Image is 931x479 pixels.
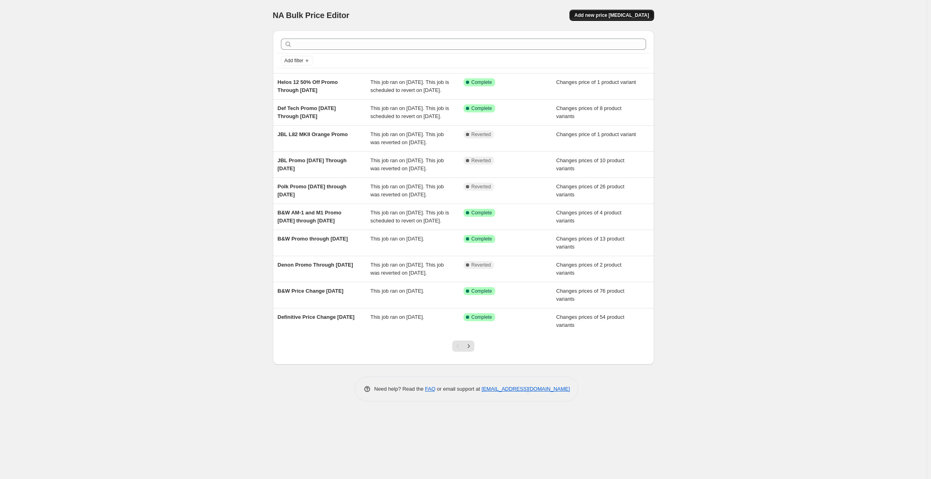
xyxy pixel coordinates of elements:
[370,210,449,224] span: This job ran on [DATE]. This job is scheduled to revert on [DATE].
[278,288,344,294] span: B&W Price Change [DATE]
[472,131,491,138] span: Reverted
[370,288,424,294] span: This job ran on [DATE].
[278,157,347,171] span: JBL Promo [DATE] Through [DATE]
[556,262,622,276] span: Changes prices of 2 product variants
[435,386,482,392] span: or email support at
[370,105,449,119] span: This job ran on [DATE]. This job is scheduled to revert on [DATE].
[556,183,624,198] span: Changes prices of 26 product variants
[472,210,492,216] span: Complete
[463,340,474,352] button: Next
[472,314,492,320] span: Complete
[556,210,622,224] span: Changes prices of 4 product variants
[370,183,444,198] span: This job ran on [DATE]. This job was reverted on [DATE].
[472,262,491,268] span: Reverted
[556,79,636,85] span: Changes price of 1 product variant
[569,10,654,21] button: Add new price [MEDICAL_DATA]
[370,157,444,171] span: This job ran on [DATE]. This job was reverted on [DATE].
[556,157,624,171] span: Changes prices of 10 product variants
[281,56,313,65] button: Add filter
[370,262,444,276] span: This job ran on [DATE]. This job was reverted on [DATE].
[278,262,353,268] span: Denon Promo Through [DATE]
[472,183,491,190] span: Reverted
[278,79,338,93] span: Helos 12 50% Off Promo Through [DATE]
[452,340,474,352] nav: Pagination
[370,79,449,93] span: This job ran on [DATE]. This job is scheduled to revert on [DATE].
[370,131,444,145] span: This job ran on [DATE]. This job was reverted on [DATE].
[278,314,355,320] span: Definitive Price Change [DATE]
[472,236,492,242] span: Complete
[574,12,649,18] span: Add new price [MEDICAL_DATA]
[556,131,636,137] span: Changes price of 1 product variant
[556,288,624,302] span: Changes prices of 76 product variants
[482,386,570,392] a: [EMAIL_ADDRESS][DOMAIN_NAME]
[556,236,624,250] span: Changes prices of 13 product variants
[370,314,424,320] span: This job ran on [DATE].
[278,236,348,242] span: B&W Promo through [DATE]
[556,105,622,119] span: Changes prices of 8 product variants
[278,131,348,137] span: JBL L82 MKII Orange Promo
[285,57,303,64] span: Add filter
[425,386,435,392] a: FAQ
[278,183,347,198] span: Polk Promo [DATE] through [DATE]
[472,79,492,86] span: Complete
[278,210,342,224] span: B&W AM-1 and M1 Promo [DATE] through [DATE]
[556,314,624,328] span: Changes prices of 54 product variants
[273,11,350,20] span: NA Bulk Price Editor
[472,288,492,294] span: Complete
[278,105,336,119] span: Def Tech Promo [DATE] Through [DATE]
[472,105,492,112] span: Complete
[370,236,424,242] span: This job ran on [DATE].
[472,157,491,164] span: Reverted
[374,386,425,392] span: Need help? Read the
